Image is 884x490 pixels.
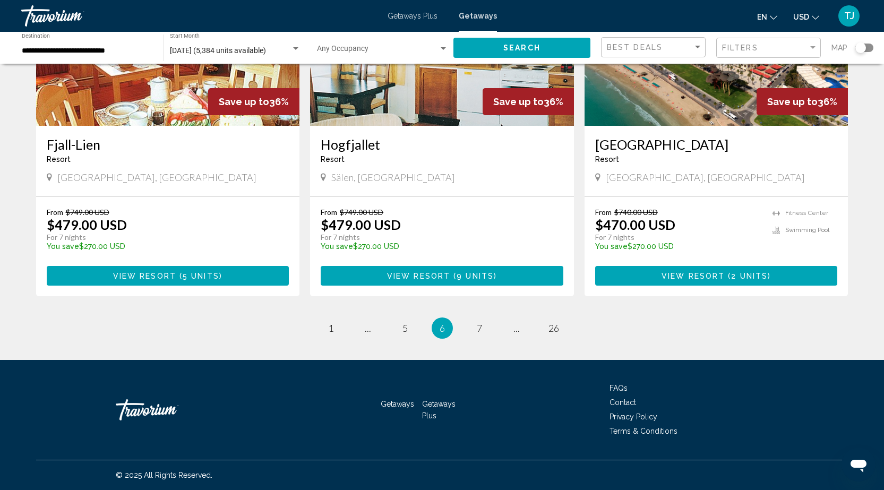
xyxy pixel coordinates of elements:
span: ( ) [176,272,222,280]
div: Keywords by Traffic [117,63,179,70]
a: [GEOGRAPHIC_DATA] [595,136,838,152]
span: en [757,13,767,21]
span: $749.00 USD [340,208,383,217]
img: tab_domain_overview_orange.svg [29,62,37,70]
ul: Pagination [36,317,848,339]
span: © 2025 All Rights Reserved. [116,471,212,479]
span: Save up to [493,96,544,107]
span: You save [47,242,79,251]
span: 2 units [731,272,768,280]
span: Fitness Center [785,210,828,217]
span: Swimming Pool [785,227,829,234]
span: 6 [440,322,445,334]
a: Privacy Policy [610,412,657,421]
span: Search [503,44,540,53]
span: You save [321,242,353,251]
span: Map [831,40,847,55]
span: You save [595,242,628,251]
span: [DATE] (5,384 units available) [170,46,266,55]
div: v 4.0.24 [30,17,52,25]
span: 1 [328,322,333,334]
span: From [595,208,612,217]
a: Hogfjallet [321,136,563,152]
button: Change language [757,9,777,24]
img: website_grey.svg [17,28,25,36]
span: From [321,208,337,217]
span: $740.00 USD [614,208,658,217]
button: View Resort(5 units) [47,266,289,286]
span: [GEOGRAPHIC_DATA], [GEOGRAPHIC_DATA] [606,171,805,183]
p: For 7 nights [47,233,279,242]
p: For 7 nights [595,233,762,242]
a: Terms & Conditions [610,427,677,435]
a: Travorium [116,394,222,426]
p: $270.00 USD [321,242,553,251]
a: Getaways [381,400,414,408]
div: 36% [483,88,574,115]
span: View Resort [387,272,450,280]
a: Fjall-Lien [47,136,289,152]
p: $270.00 USD [595,242,762,251]
a: Getaways [459,12,497,20]
div: Domain Overview [40,63,95,70]
span: View Resort [662,272,725,280]
span: USD [793,13,809,21]
button: View Resort(9 units) [321,266,563,286]
a: Getaways Plus [422,400,456,420]
a: Travorium [21,5,377,27]
span: Save up to [767,96,818,107]
span: Sälen, [GEOGRAPHIC_DATA] [331,171,455,183]
span: TJ [844,11,854,21]
mat-select: Sort by [607,43,702,52]
span: From [47,208,63,217]
button: Change currency [793,9,819,24]
button: Filter [716,37,821,59]
p: $479.00 USD [321,217,401,233]
span: ( ) [725,272,771,280]
div: 36% [208,88,299,115]
a: Contact [610,398,636,407]
div: 36% [757,88,848,115]
span: 26 [548,322,559,334]
span: Save up to [219,96,269,107]
span: Resort [595,155,619,164]
a: FAQs [610,384,628,392]
span: ( ) [450,272,497,280]
p: $470.00 USD [595,217,675,233]
span: Resort [321,155,345,164]
span: Resort [47,155,71,164]
span: 5 [402,322,408,334]
span: 5 units [183,272,219,280]
p: $270.00 USD [47,242,279,251]
iframe: Button to launch messaging window [842,448,876,482]
p: $479.00 USD [47,217,127,233]
span: ... [365,322,371,334]
a: Getaways Plus [388,12,437,20]
img: logo_orange.svg [17,17,25,25]
span: [GEOGRAPHIC_DATA], [GEOGRAPHIC_DATA] [57,171,256,183]
button: View Resort(2 units) [595,266,838,286]
span: ... [513,322,520,334]
span: Best Deals [607,43,663,51]
div: Domain: [DOMAIN_NAME] [28,28,117,36]
span: $749.00 USD [66,208,109,217]
span: 7 [477,322,482,334]
img: tab_keywords_by_traffic_grey.svg [106,62,114,70]
button: Search [453,38,590,57]
button: User Menu [835,5,863,27]
span: View Resort [113,272,176,280]
span: 9 units [457,272,494,280]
